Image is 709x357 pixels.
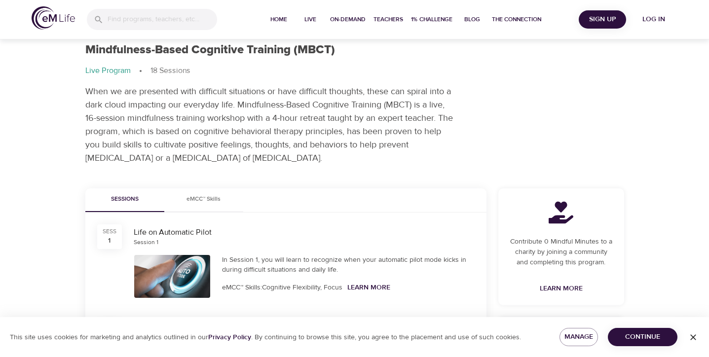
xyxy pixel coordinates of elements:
nav: breadcrumb [85,65,624,77]
button: Continue [608,328,677,346]
span: Blog [460,14,484,25]
button: Manage [560,328,598,346]
span: Log in [634,13,673,26]
span: Manage [567,331,591,343]
span: Continue [616,331,670,343]
span: On-Demand [330,14,366,25]
div: Session 1 [134,238,158,247]
span: The Connection [492,14,541,25]
button: Sign Up [579,10,626,29]
span: Learn More [540,283,583,295]
div: SESS [103,227,116,236]
img: logo [32,6,75,30]
p: When we are presented with difficult situations or have difficult thoughts, these can spiral into... [85,85,455,165]
div: Life on Automatic Pilot [134,227,475,238]
span: Live [299,14,322,25]
h1: Mindfulness-Based Cognitive Training (MBCT) [85,43,335,57]
input: Find programs, teachers, etc... [108,9,217,30]
span: eMCC™ Skills: Cognitive Flexibility, Focus [222,283,342,292]
span: eMCC™ Skills [170,194,237,205]
span: Teachers [373,14,403,25]
a: Learn More [347,283,390,292]
a: Learn More [536,280,587,298]
p: Live Program [85,65,131,76]
a: Privacy Policy [208,333,251,342]
div: In Session 1, you will learn to recognize when your automatic pilot mode kicks in during difficul... [222,255,475,275]
span: Sign Up [583,13,622,26]
p: Contribute 0 Mindful Minutes to a charity by joining a community and completing this program. [510,237,612,268]
span: Home [267,14,291,25]
p: 18 Sessions [150,65,190,76]
span: Sessions [91,194,158,205]
button: Log in [630,10,677,29]
div: 1 [108,236,111,246]
span: 1% Challenge [411,14,452,25]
